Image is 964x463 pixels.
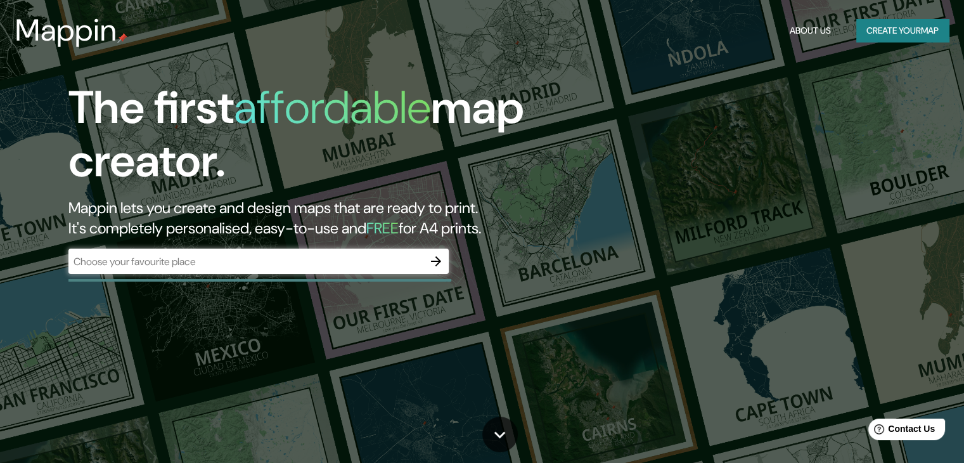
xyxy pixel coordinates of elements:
[366,218,399,238] h5: FREE
[117,33,127,43] img: mappin-pin
[68,254,423,269] input: Choose your favourite place
[234,78,431,137] h1: affordable
[68,198,551,238] h2: Mappin lets you create and design maps that are ready to print. It's completely personalised, eas...
[851,414,950,449] iframe: Help widget launcher
[856,19,949,42] button: Create yourmap
[15,13,117,48] h3: Mappin
[68,81,551,198] h1: The first map creator.
[785,19,836,42] button: About Us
